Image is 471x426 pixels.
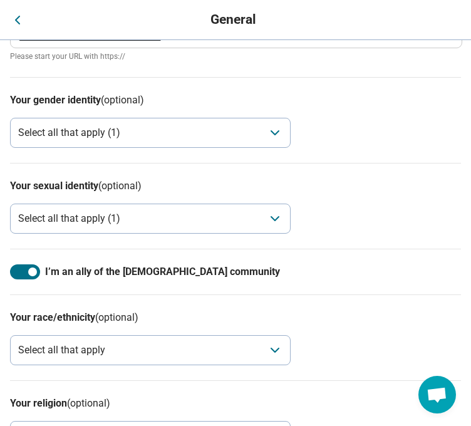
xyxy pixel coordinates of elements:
span: I’m an ally of the [DEMOGRAPHIC_DATA] community [45,264,280,279]
div: Select all that apply (1) [18,125,120,140]
span: (optional) [67,397,110,409]
h3: Your sexual identity [10,179,461,194]
div: Select all that apply [18,343,105,358]
span: (optional) [98,180,142,192]
p: General [210,10,256,30]
span: (optional) [101,94,144,106]
h3: Your gender identity [10,93,461,108]
h3: Your race/ethnicity [10,310,461,325]
div: Select all that apply (1) [18,211,120,226]
span: (optional) [95,311,138,323]
span: Please start your URL with https:// [10,51,461,62]
a: Open chat [418,376,456,413]
h3: Your religion [10,396,461,411]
